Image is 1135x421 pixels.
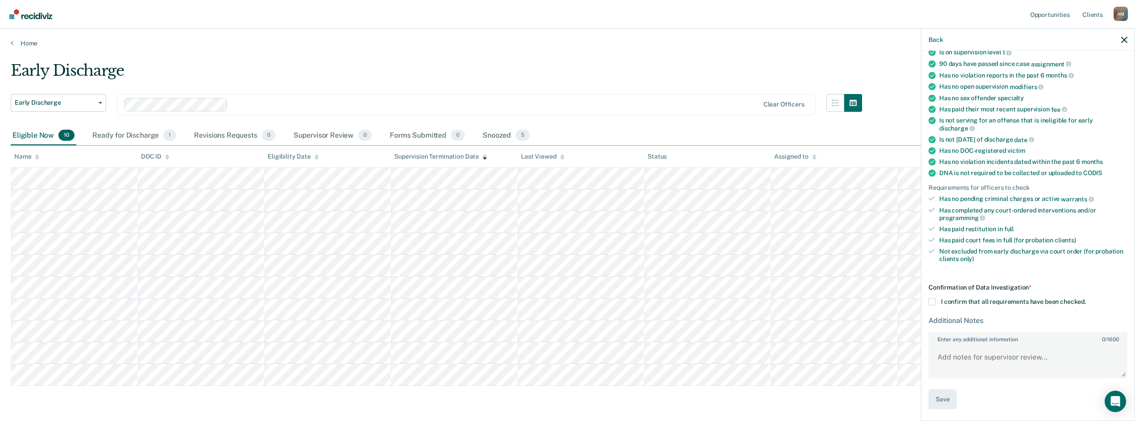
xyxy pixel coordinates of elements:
[262,130,276,141] span: 0
[15,99,95,106] span: Early Discharge
[1051,106,1067,113] span: fee
[1061,195,1094,202] span: warrants
[1031,60,1071,67] span: assignment
[939,247,1127,262] div: Not excluded from early discharge via court order (for probation clients
[939,236,1127,244] div: Has paid court fees in full (for probation
[394,153,487,160] div: Supervision Termination Date
[939,117,1127,132] div: Is not serving for an offense that is ineligible for early
[1114,7,1128,21] div: A M
[1004,225,1014,233] span: full
[939,214,985,221] span: programming
[292,126,374,146] div: Supervisor Review
[1055,236,1076,243] span: clients)
[1105,391,1126,412] div: Open Intercom Messenger
[939,195,1127,203] div: Has no pending criminal charges or active
[939,169,1127,177] div: DNA is not required to be collected or uploaded to
[1014,136,1034,143] span: date
[141,153,169,160] div: DOC ID
[939,60,1127,68] div: 90 days have passed since case
[929,389,957,409] button: Save
[939,135,1127,143] div: Is not [DATE] of discharge
[192,126,277,146] div: Revisions Requests
[939,206,1127,221] div: Has completed any court-ordered interventions and/or
[1046,72,1074,79] span: months
[91,126,178,146] div: Ready for Discharge
[1007,147,1025,154] span: victim
[9,9,52,19] img: Recidiviz
[939,71,1127,79] div: Has no violation reports in the past 6
[774,153,816,160] div: Assigned to
[358,130,372,141] span: 0
[764,101,805,108] div: Clear officers
[929,316,1127,325] div: Additional Notes
[1010,83,1044,90] span: modifiers
[960,255,974,262] span: only)
[388,126,466,146] div: Forms Submitted
[451,130,465,141] span: 0
[929,284,1127,291] div: Confirmation of Data Investigation
[516,130,530,141] span: 5
[1003,49,1012,56] span: 1
[58,130,74,141] span: 10
[939,105,1127,113] div: Has paid their most recent supervision
[163,130,176,141] span: 1
[939,94,1127,102] div: Has no sex offender
[929,333,1127,343] label: Enter any additional information
[521,153,564,160] div: Last Viewed
[648,153,667,160] div: Status
[1102,336,1105,343] span: 0
[481,126,532,146] div: Snoozed
[939,49,1127,57] div: Is on supervision level
[939,147,1127,155] div: Has no DOC-registered
[939,83,1127,91] div: Has no open supervision
[1114,7,1128,21] button: Profile dropdown button
[941,298,1086,305] span: I confirm that all requirements have been checked.
[1102,336,1118,343] span: / 1600
[939,225,1127,233] div: Has paid restitution in
[1083,169,1102,176] span: CODIS
[939,124,975,131] span: discharge
[11,126,76,146] div: Eligible Now
[1081,158,1103,165] span: months
[11,39,1124,47] a: Home
[11,61,862,87] div: Early Discharge
[268,153,319,160] div: Eligibility Date
[998,94,1024,101] span: specialty
[939,158,1127,166] div: Has no violation incidents dated within the past 6
[929,36,943,43] button: Back
[929,184,1127,192] div: Requirements for officers to check
[14,153,39,160] div: Name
